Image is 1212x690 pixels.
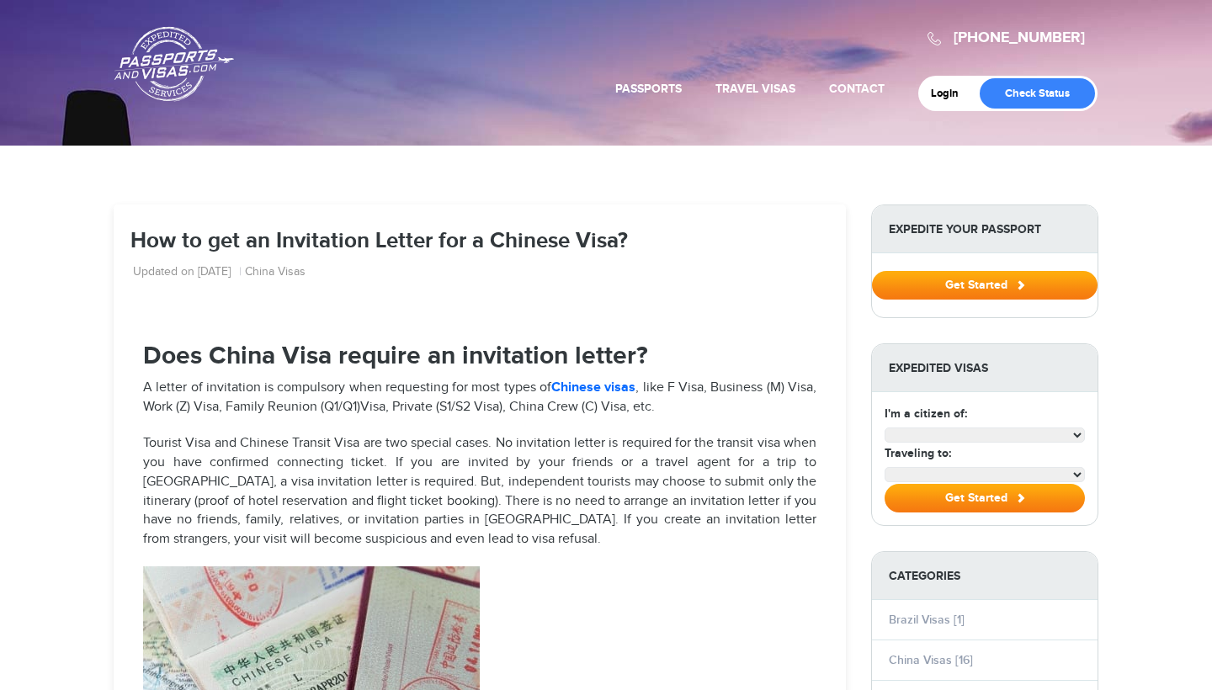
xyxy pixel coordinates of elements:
[889,613,965,627] a: Brazil Visas [1]
[551,379,635,395] a: Chinese visas
[829,82,885,96] a: Contact
[954,29,1085,47] a: [PHONE_NUMBER]
[872,205,1098,253] strong: Expedite Your Passport
[885,405,967,422] label: I'm a citizen of:
[872,278,1098,291] a: Get Started
[143,434,816,549] p: Tourist Visa and Chinese Transit Visa are two special cases. No invitation letter is required for...
[133,264,242,281] li: Updated on [DATE]
[872,271,1098,300] button: Get Started
[130,230,829,254] h1: How to get an Invitation Letter for a Chinese Visa?
[114,26,234,102] a: Passports & [DOMAIN_NAME]
[980,78,1095,109] a: Check Status
[143,379,816,417] p: A letter of invitation is compulsory when requesting for most types of , like F Visa, Business (M...
[885,444,951,462] label: Traveling to:
[885,484,1085,512] button: Get Started
[143,341,648,371] strong: Does China Visa require an invitation letter?
[615,82,682,96] a: Passports
[931,87,970,100] a: Login
[889,653,973,667] a: China Visas [16]
[245,264,306,281] a: China Visas
[872,552,1098,600] strong: Categories
[872,344,1098,392] strong: Expedited Visas
[715,82,795,96] a: Travel Visas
